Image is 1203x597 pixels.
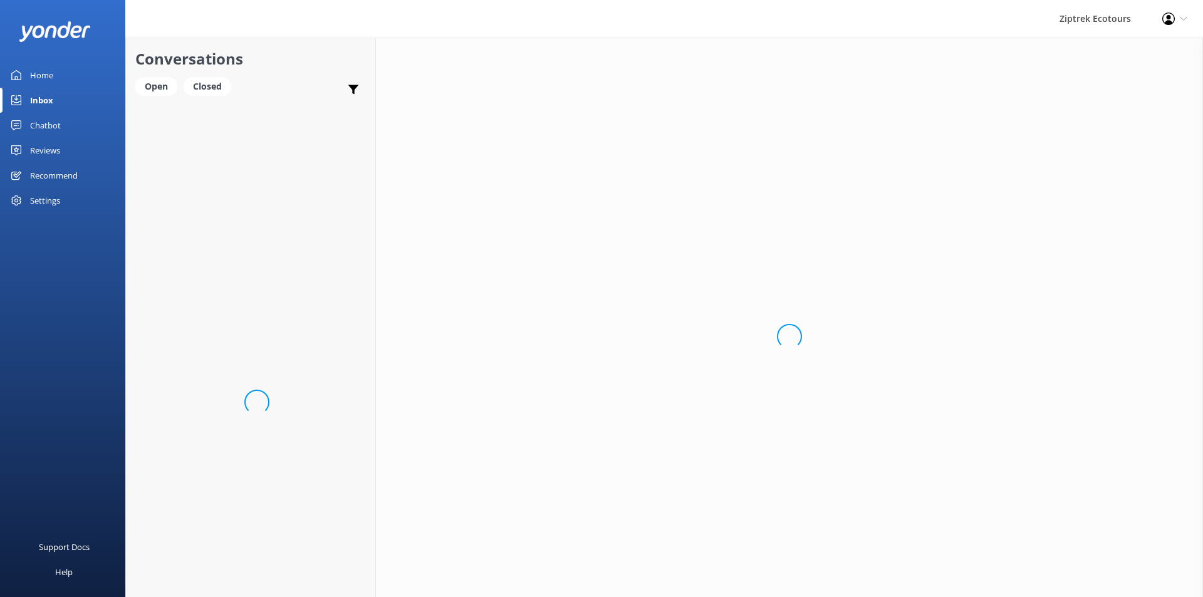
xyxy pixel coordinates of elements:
[30,188,60,213] div: Settings
[30,63,53,88] div: Home
[184,77,231,96] div: Closed
[30,163,78,188] div: Recommend
[30,113,61,138] div: Chatbot
[135,47,366,71] h2: Conversations
[135,79,184,93] a: Open
[30,88,53,113] div: Inbox
[55,559,73,584] div: Help
[135,77,177,96] div: Open
[19,21,91,42] img: yonder-white-logo.png
[184,79,237,93] a: Closed
[30,138,60,163] div: Reviews
[39,534,90,559] div: Support Docs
